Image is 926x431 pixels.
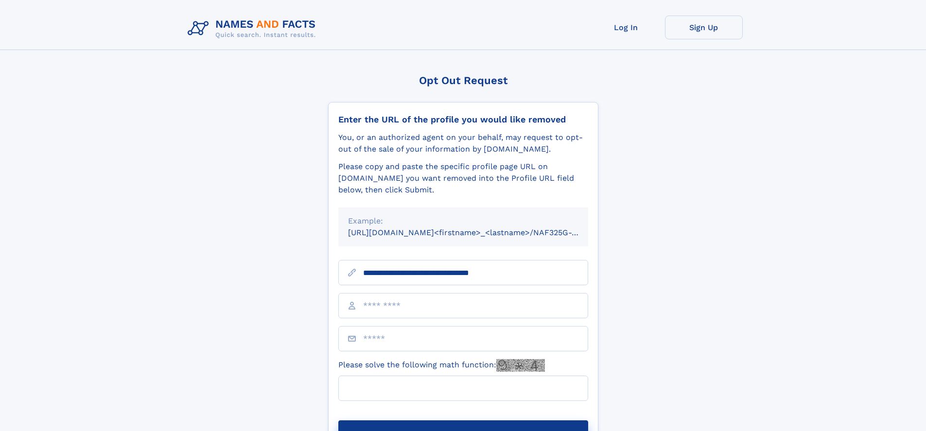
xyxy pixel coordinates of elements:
img: Logo Names and Facts [184,16,324,42]
label: Please solve the following math function: [338,359,545,372]
div: Opt Out Request [328,74,598,86]
small: [URL][DOMAIN_NAME]<firstname>_<lastname>/NAF325G-xxxxxxxx [348,228,607,237]
a: Log In [587,16,665,39]
div: Enter the URL of the profile you would like removed [338,114,588,125]
div: You, or an authorized agent on your behalf, may request to opt-out of the sale of your informatio... [338,132,588,155]
a: Sign Up [665,16,743,39]
div: Example: [348,215,578,227]
div: Please copy and paste the specific profile page URL on [DOMAIN_NAME] you want removed into the Pr... [338,161,588,196]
